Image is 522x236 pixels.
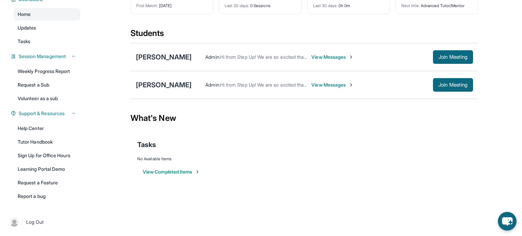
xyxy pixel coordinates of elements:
a: Learning Portal Demo [14,163,80,175]
a: Sign Up for Office Hours [14,149,80,162]
a: |Log Out [7,215,80,230]
span: Admin : [205,82,220,88]
button: View Completed Items [143,168,200,175]
button: Support & Resources [16,110,76,117]
span: First Match : [136,3,158,8]
div: [PERSON_NAME] [136,52,192,62]
button: Session Management [16,53,76,60]
span: Home [18,11,31,18]
div: [PERSON_NAME] [136,80,192,90]
span: Next title : [401,3,420,8]
a: Updates [14,22,80,34]
span: Join Meeting [438,83,468,87]
img: Chevron-Right [348,54,354,60]
a: Request a Sub [14,79,80,91]
img: Chevron-Right [348,82,354,88]
button: Join Meeting [433,78,473,92]
img: user-img [10,217,19,227]
a: Volunteer as a sub [14,92,80,105]
span: Support & Resources [19,110,65,117]
span: View Messages [311,81,354,88]
span: Join Meeting [438,55,468,59]
span: Tasks [137,140,156,149]
div: Students [130,28,478,43]
span: Session Management [19,53,66,60]
span: Hi from Step Up! We are so excited that you are matched with one another. We hope that you have a... [220,54,510,60]
a: Home [14,8,80,20]
span: Tasks [18,38,30,45]
div: What's New [130,103,478,133]
a: Tutor Handbook [14,136,80,148]
button: Join Meeting [433,50,473,64]
span: Updates [18,24,36,31]
a: Tasks [14,35,80,48]
button: chat-button [498,212,517,231]
span: Admin : [205,54,220,60]
span: Last 30 days : [313,3,337,8]
span: Last 30 days : [225,3,249,8]
a: Report a bug [14,190,80,202]
span: View Messages [311,54,354,60]
span: | [22,218,23,226]
div: No Available Items [137,156,472,162]
a: Weekly Progress Report [14,65,80,77]
a: Help Center [14,122,80,134]
span: Log Out [26,219,44,225]
a: Request a Feature [14,177,80,189]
